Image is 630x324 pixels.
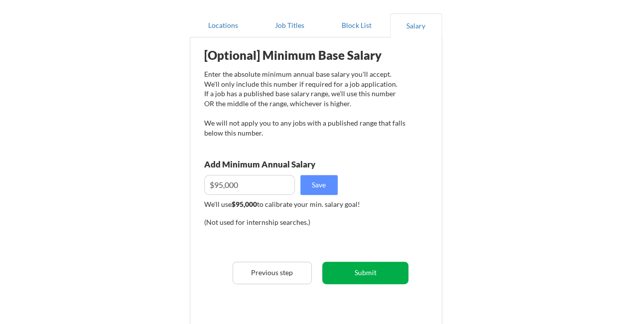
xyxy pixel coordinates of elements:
div: [Optional] Minimum Base Salary [204,49,406,61]
input: E.g. $100,000 [204,175,295,195]
div: We'll use to calibrate your min. salary goal! [204,199,406,209]
button: Submit [322,262,408,284]
div: (Not used for internship searches.) [204,217,339,227]
div: Add Minimum Annual Salary [204,160,360,168]
button: Locations [190,13,256,37]
div: Enter the absolute minimum annual base salary you'll accept. We'll only include this number if re... [204,69,406,138]
strong: $95,000 [232,200,257,208]
button: Job Titles [256,13,323,37]
button: Save [300,175,338,195]
button: Block List [323,13,390,37]
button: Previous step [233,262,312,284]
button: Salary [390,13,442,37]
